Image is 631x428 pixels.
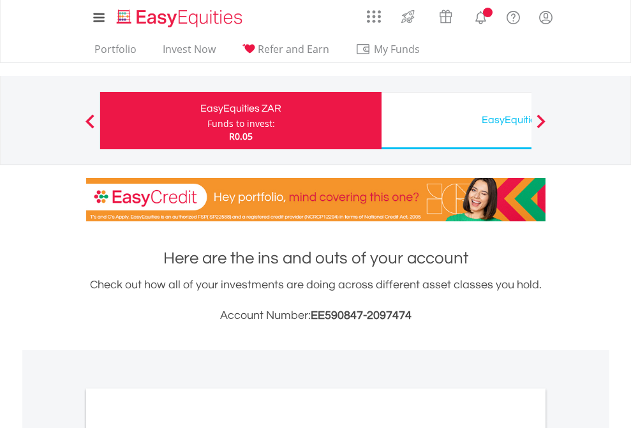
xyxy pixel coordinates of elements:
span: EE590847-2097474 [311,309,412,321]
h1: Here are the ins and outs of your account [86,247,546,270]
img: vouchers-v2.svg [435,6,456,27]
a: Vouchers [427,3,464,27]
span: Refer and Earn [258,42,329,56]
img: EasyEquities_Logo.png [114,8,248,29]
span: R0.05 [229,130,253,142]
div: EasyEquities ZAR [108,100,374,117]
a: Portfolio [89,43,142,63]
a: FAQ's and Support [497,3,530,29]
a: Home page [112,3,248,29]
a: Refer and Earn [237,43,334,63]
a: My Profile [530,3,562,31]
a: Invest Now [158,43,221,63]
img: thrive-v2.svg [397,6,419,27]
img: grid-menu-icon.svg [367,10,381,24]
a: AppsGrid [359,3,389,24]
div: Check out how all of your investments are doing across different asset classes you hold. [86,276,546,325]
button: Previous [77,121,103,133]
div: Funds to invest: [207,117,275,130]
img: EasyCredit Promotion Banner [86,178,546,221]
span: My Funds [355,41,439,57]
h3: Account Number: [86,307,546,325]
a: Notifications [464,3,497,29]
button: Next [528,121,554,133]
